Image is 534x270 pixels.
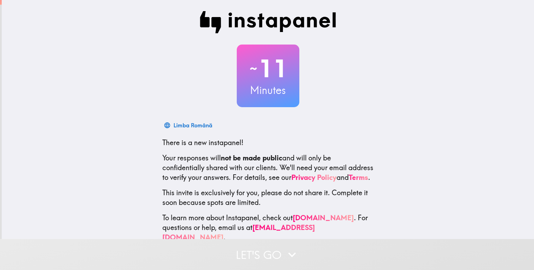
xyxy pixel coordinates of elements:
a: Privacy Policy [291,173,337,182]
button: Limba Română [162,118,215,132]
span: There is a new instapanel! [162,138,243,147]
a: [DOMAIN_NAME] [293,213,354,222]
h3: Minutes [237,83,299,97]
span: ~ [249,58,258,79]
div: Limba Română [173,120,212,130]
h2: 11 [237,54,299,83]
a: Terms [349,173,368,182]
p: To learn more about Instapanel, check out . For questions or help, email us at . [162,213,374,242]
img: Instapanel [200,11,336,33]
p: This invite is exclusively for you, please do not share it. Complete it soon because spots are li... [162,188,374,207]
p: Your responses will and will only be confidentially shared with our clients. We'll need your emai... [162,153,374,182]
b: not be made public [221,153,282,162]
